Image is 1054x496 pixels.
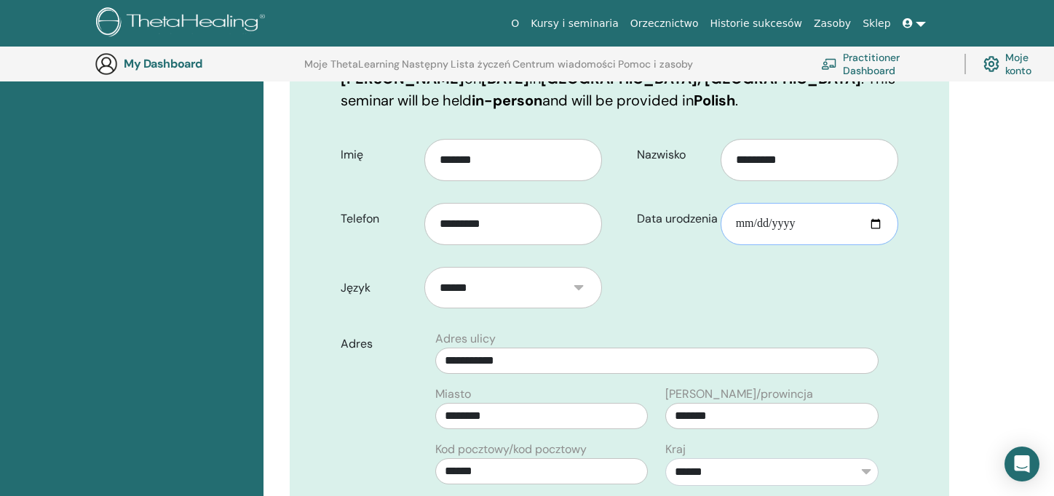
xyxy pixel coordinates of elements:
label: Nazwisko [626,141,721,169]
a: Orzecznictwo [625,10,705,37]
div: Open Intercom Messenger [1005,447,1039,481]
img: cog.svg [983,52,999,76]
a: Następny [402,58,448,81]
b: Polish [694,91,735,110]
img: chalkboard-teacher.svg [821,58,837,71]
label: Kraj [665,441,686,458]
label: Telefon [330,205,424,233]
label: Kod pocztowy/kod pocztowy [435,441,587,458]
label: Imię [330,141,424,169]
a: Historie sukcesów [705,10,808,37]
h3: My Dashboard [124,57,269,71]
a: Moje ThetaLearning [304,58,400,81]
label: Adres [330,330,427,358]
a: Zasoby [808,10,857,37]
b: in-person [472,91,542,110]
a: O [505,10,525,37]
a: Practitioner Dashboard [821,48,947,80]
a: Lista życzeń [451,58,510,81]
b: [GEOGRAPHIC_DATA], [GEOGRAPHIC_DATA] [541,69,861,88]
b: [DATE] [481,69,529,88]
b: Planes of Existence z [PERSON_NAME] [341,47,635,88]
img: generic-user-icon.jpg [95,52,118,76]
label: Data urodzenia [626,205,721,233]
a: Sklep [857,10,896,37]
label: [PERSON_NAME]/prowincja [665,385,813,403]
a: Kursy i seminaria [525,10,625,37]
label: Adres ulicy [435,330,496,348]
a: Pomoc i zasoby [618,58,693,81]
label: Miasto [435,385,471,403]
a: Moje konto [983,48,1054,80]
label: Język [330,274,424,302]
a: Centrum wiadomości [512,58,616,81]
img: logo.png [96,7,270,40]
